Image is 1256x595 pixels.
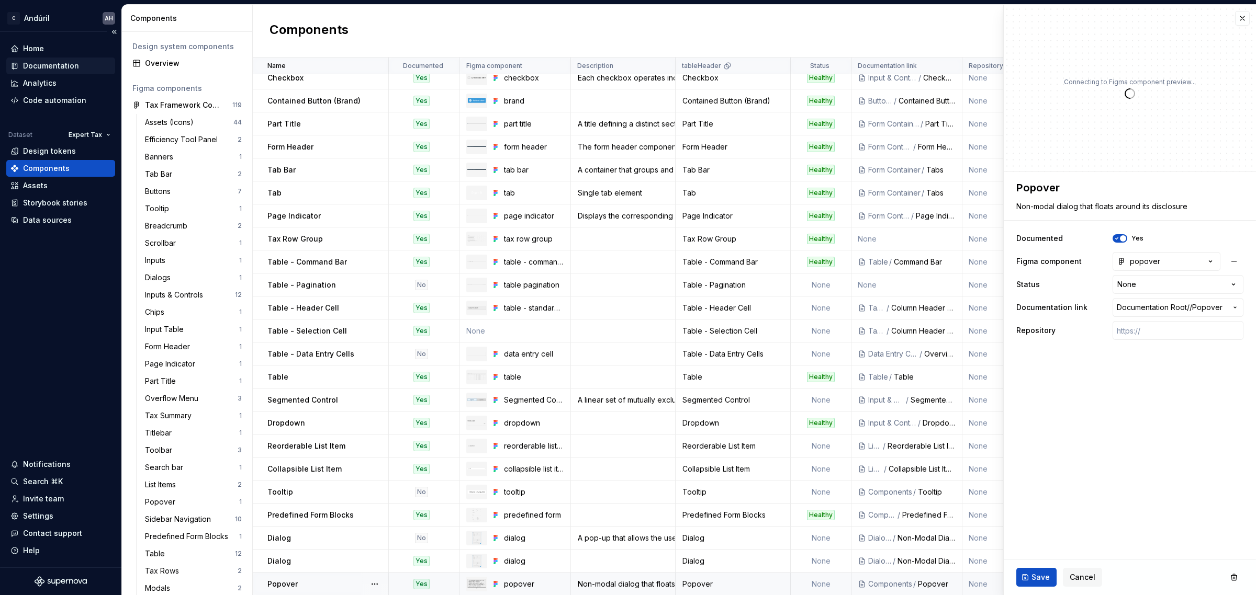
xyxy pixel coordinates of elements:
img: data entry cell [467,352,486,356]
div: Table - Command Bar [676,257,790,267]
div: Yes [413,257,430,267]
a: Tab Bar2 [141,166,246,182]
img: tab [467,187,486,199]
div: Figma components [132,83,242,94]
img: reorderable list item [467,444,486,447]
button: Help [6,542,115,559]
button: popover [1113,252,1220,271]
div: 1 [239,411,242,420]
td: None [962,181,1086,204]
label: Repository [1016,325,1056,336]
p: Table - Command Bar [267,257,347,267]
div: Yes [413,188,430,198]
div: 10 [235,515,242,523]
td: None [962,319,1086,342]
a: Search bar1 [141,459,246,476]
a: Dialogs1 [141,269,246,286]
div: Buttons [145,186,175,197]
div: Settings [23,511,53,521]
td: None [962,89,1086,112]
h2: Components [270,21,349,40]
div: Single tab element [571,188,675,198]
td: None [962,158,1086,181]
div: 12 [235,291,242,299]
div: / [910,211,916,221]
div: Tab Bar [145,169,176,179]
div: Form Header [676,142,790,152]
div: Healthy [807,73,835,83]
a: Toolbar3 [141,442,246,459]
td: None [460,319,571,342]
div: 1 [239,325,242,334]
a: Banners1 [141,148,246,165]
div: Healthy [807,257,835,267]
div: Search ⌘K [23,476,63,487]
div: Buttons [868,96,893,106]
a: Components [6,160,115,177]
div: Chips [145,307,169,317]
p: Contained Button (Brand) [267,96,361,106]
div: Contained Button (Brand) [676,96,790,106]
div: Table - Selection Cell [676,326,790,336]
div: table - standard header [504,303,564,313]
a: Titlebar1 [141,425,246,441]
a: Tax Framework Components119 [128,97,246,113]
img: Segmented Control [467,398,486,401]
div: 1 [239,239,242,247]
div: Healthy [807,165,835,175]
div: tax row group [504,234,564,244]
div: Table [145,548,169,559]
div: / [921,188,926,198]
img: collapsible list item [467,468,486,470]
div: Data Entry Cells [868,349,918,359]
div: Code automation [23,95,86,106]
a: Overflow Menu3 [141,390,246,407]
div: Tab Bar [676,165,790,175]
a: Efficiency Tool Panel2 [141,131,246,148]
div: Yes [413,234,430,244]
div: Form Header [918,142,956,152]
a: Settings [6,508,115,524]
div: 3 [238,394,242,403]
div: No [415,349,428,359]
img: brand [467,98,486,104]
div: Form Header [145,341,194,352]
td: None [962,296,1086,319]
a: Page Indicator1 [141,356,246,372]
div: Scrollbar [145,238,180,248]
div: Table [868,257,888,267]
div: 1 [239,498,242,506]
span: Cancel [1070,572,1095,582]
div: 2 [238,567,242,575]
a: Invite team [6,490,115,507]
div: Inputs & Controls [145,290,207,300]
div: Each checkbox operates independently unless part of a grouped interaction. [571,73,675,83]
div: AH [105,14,113,22]
a: Overview [128,55,246,72]
div: Toolbar [145,445,176,455]
div: table - command bar [504,257,564,267]
p: Table - Header Cell [267,303,339,313]
p: Repository [969,62,1003,70]
div: Form Container [868,211,910,221]
div: 1 [239,532,242,541]
div: form header [504,142,564,152]
div: Yes [413,211,430,221]
a: Tooltip1 [141,200,246,217]
div: Yes [413,119,430,129]
div: 44 [233,118,242,127]
div: checkbox [504,73,564,83]
div: Tax Framework Components [145,100,223,110]
p: Table - Selection Cell [267,326,347,336]
div: Table - Header Cell [676,303,790,313]
svg: Supernova Logo [35,576,87,587]
div: Components [130,13,248,24]
div: Healthy [807,188,835,198]
p: Status [810,62,829,70]
div: Breadcrumb [145,221,192,231]
div: Overflow Menu [145,393,203,404]
div: A container that groups and displays tabs for navigating between different sections [571,165,675,175]
td: None [962,250,1086,273]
